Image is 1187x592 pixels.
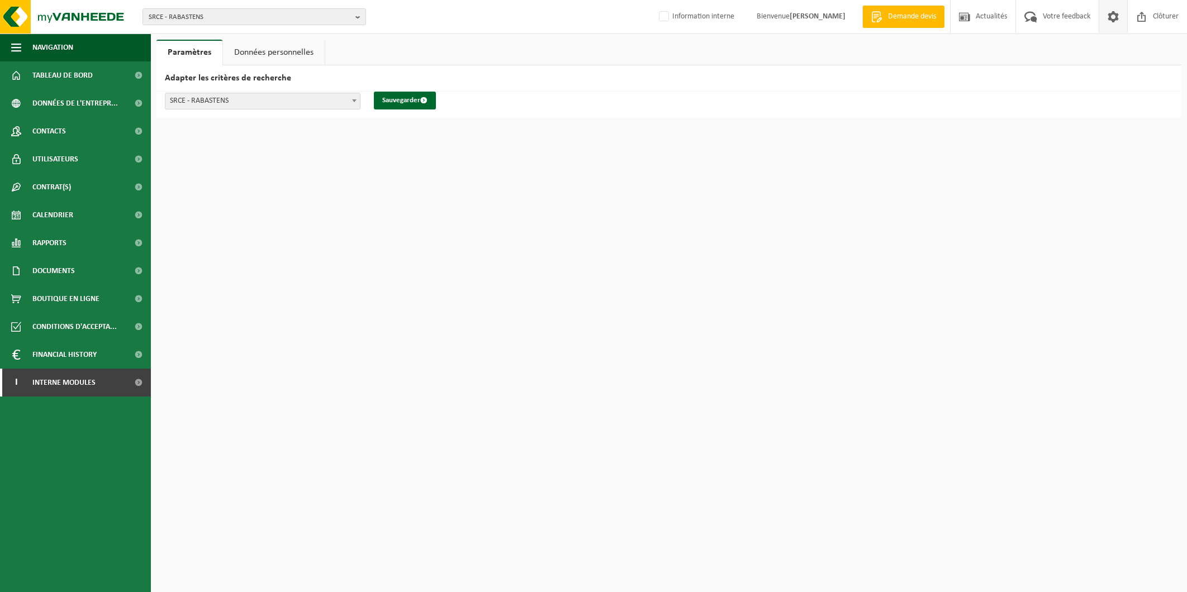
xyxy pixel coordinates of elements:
[156,40,222,65] a: Paramètres
[149,9,351,26] span: SRCE - RABASTENS
[143,8,366,25] button: SRCE - RABASTENS
[32,313,117,341] span: Conditions d'accepta...
[862,6,944,28] a: Demande devis
[657,8,734,25] label: Information interne
[32,34,73,61] span: Navigation
[32,117,66,145] span: Contacts
[32,229,67,257] span: Rapports
[32,285,99,313] span: Boutique en ligne
[11,369,21,397] span: I
[165,93,360,109] span: SRCE - RABASTENS
[32,61,93,89] span: Tableau de bord
[32,257,75,285] span: Documents
[790,12,846,21] strong: [PERSON_NAME]
[885,11,939,22] span: Demande devis
[32,341,97,369] span: Financial History
[32,201,73,229] span: Calendrier
[156,65,1181,92] h2: Adapter les critères de recherche
[32,89,118,117] span: Données de l'entrepr...
[32,369,96,397] span: Interne modules
[165,93,360,109] span: SRCE - RABASTENS
[32,145,78,173] span: Utilisateurs
[32,173,71,201] span: Contrat(s)
[223,40,325,65] a: Données personnelles
[374,92,436,109] button: Sauvegarder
